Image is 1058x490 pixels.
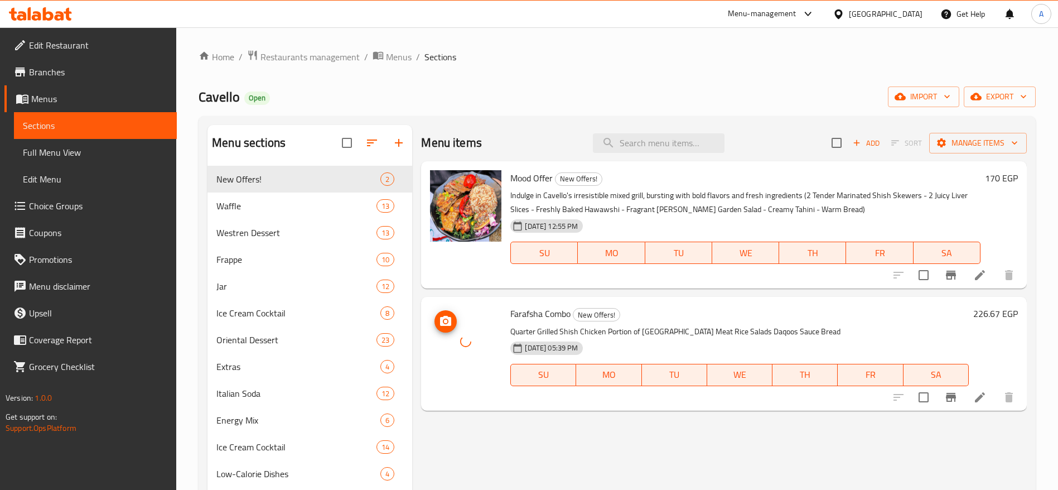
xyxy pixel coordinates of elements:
button: SA [904,364,969,386]
span: Menus [31,92,168,105]
a: Branches [4,59,177,85]
div: Westren Dessert13 [207,219,412,246]
button: TH [779,242,846,264]
span: Cavello [199,84,240,109]
div: items [376,333,394,347]
span: 14 [377,442,394,453]
button: Add section [385,129,412,156]
span: FR [851,245,909,261]
span: A [1039,8,1043,20]
span: Get support on: [6,410,57,424]
button: SU [510,364,576,386]
a: Edit menu item [973,268,987,282]
a: Promotions [4,246,177,273]
span: TH [784,245,842,261]
button: upload picture [434,310,457,333]
button: import [888,87,959,107]
span: 13 [377,228,394,238]
span: Sections [23,119,168,132]
div: items [376,199,394,213]
span: 12 [377,281,394,292]
div: Extras4 [207,353,412,380]
span: 23 [377,335,394,345]
span: WE [717,245,775,261]
span: Edit Restaurant [29,39,168,52]
button: TU [642,364,707,386]
span: Mood Offer [510,170,553,186]
button: SU [510,242,578,264]
span: Menu disclaimer [29,280,168,293]
div: Low-Calorie Dishes4 [207,460,412,487]
div: Oriental Dessert23 [207,326,412,353]
button: Add [848,134,884,152]
span: Promotions [29,253,168,266]
span: Choice Groups [29,199,168,213]
button: TU [645,242,712,264]
span: MO [581,367,637,383]
h6: 170 EGP [985,170,1018,186]
button: MO [578,242,645,264]
button: TH [772,364,838,386]
button: MO [576,364,641,386]
p: Indulge in Cavello's irresistible mixed grill, bursting with bold flavors and fresh ingredients (... [510,189,980,217]
span: TH [777,367,833,383]
span: 2 [381,174,394,185]
button: FR [838,364,903,386]
h6: 226.67 EGP [973,306,1018,321]
div: Open [244,92,270,105]
a: Edit Restaurant [4,32,177,59]
div: New Offers! [216,172,380,186]
a: Coupons [4,219,177,246]
span: Upsell [29,306,168,320]
span: Add item [848,134,884,152]
span: Ice Cream Cocktail [216,306,380,320]
button: Manage items [929,133,1027,153]
span: New Offers! [573,309,620,321]
span: import [897,90,950,104]
div: Energy Mix [216,414,380,427]
a: Menus [373,50,412,64]
a: Menus [4,85,177,112]
span: Edit Menu [23,172,168,186]
div: items [380,306,394,320]
button: delete [996,384,1022,411]
span: TU [650,245,708,261]
span: Farafsha Combo [510,305,571,322]
div: Energy Mix6 [207,407,412,434]
li: / [416,50,420,64]
span: 13 [377,201,394,212]
div: Frappe10 [207,246,412,273]
a: Coverage Report [4,326,177,353]
a: Restaurants management [247,50,360,64]
span: Extras [216,360,380,373]
span: [DATE] 12:55 PM [520,221,582,232]
span: export [973,90,1027,104]
li: / [239,50,243,64]
a: Menu disclaimer [4,273,177,300]
span: Coverage Report [29,333,168,347]
a: Edit menu item [973,391,987,404]
span: Sections [424,50,456,64]
div: Frappe [216,253,376,266]
nav: breadcrumb [199,50,1036,64]
p: Quarter Grilled Shish Chicken Portion of [GEOGRAPHIC_DATA] Meat Rice Salads Daqoos Sauce Bread [510,325,969,339]
a: Sections [14,112,177,139]
span: Menus [386,50,412,64]
span: MO [582,245,640,261]
div: items [376,280,394,293]
a: Choice Groups [4,193,177,219]
span: 12 [377,388,394,399]
div: items [376,253,394,266]
span: FR [842,367,898,383]
div: items [380,467,394,481]
span: Version: [6,391,33,405]
div: Italian Soda12 [207,380,412,407]
a: Home [199,50,234,64]
span: Low-Calorie Dishes [216,467,380,481]
a: Full Menu View [14,139,177,166]
span: Westren Dessert [216,226,376,239]
a: Support.OpsPlatform [6,421,76,435]
span: 10 [377,254,394,265]
button: Branch-specific-item [938,262,964,289]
